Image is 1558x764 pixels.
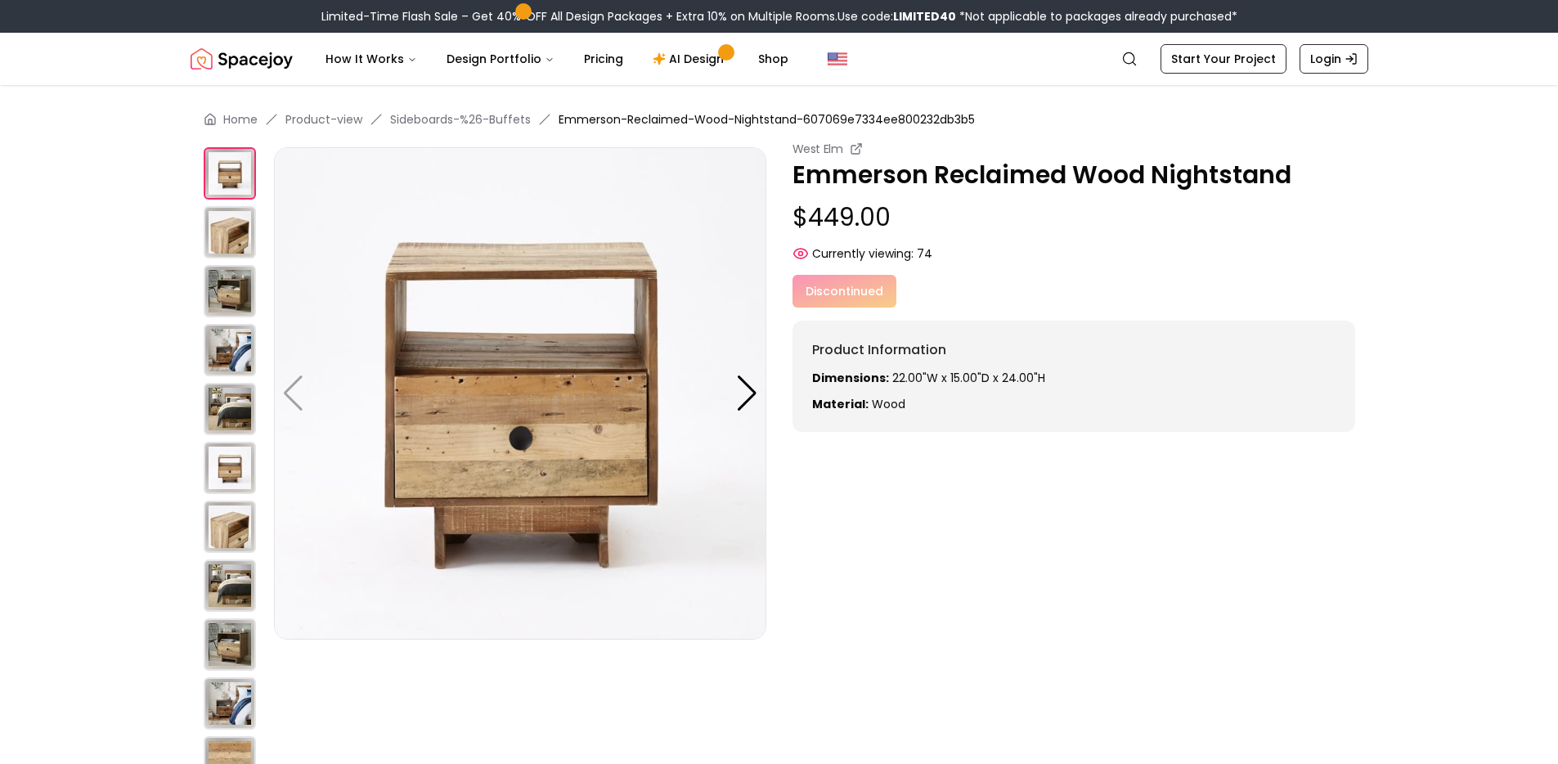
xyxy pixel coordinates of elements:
[745,43,801,75] a: Shop
[390,111,531,128] a: Sideboards-%26-Buffets
[204,677,256,730] img: https://storage.googleapis.com/spacejoy-main/assets/607069e7334ee800232db3b5/product_4_6jhof869b95
[223,111,258,128] a: Home
[204,324,256,376] img: https://storage.googleapis.com/spacejoy-main/assets/607069e7334ee800232db3b5/product_3_g4a4l1i9mb8g
[812,370,1336,386] p: 22.00"W x 15.00"D x 24.00"H
[893,8,956,25] b: LIMITED40
[792,141,843,157] small: West Elm
[812,396,869,412] strong: Material:
[956,8,1237,25] span: *Not applicable to packages already purchased*
[433,43,568,75] button: Design Portfolio
[204,442,256,494] img: https://storage.googleapis.com/spacejoy-main/assets/607069e7334ee800232db3b5/product_0_70o4mh1dgm47
[204,501,256,553] img: https://storage.googleapis.com/spacejoy-main/assets/607069e7334ee800232db3b5/product_1_cnd8ahefidik
[312,43,801,75] nav: Main
[837,8,956,25] span: Use code:
[204,111,1355,128] nav: breadcrumb
[792,203,1355,232] p: $449.00
[191,33,1368,85] nav: Global
[812,245,914,262] span: Currently viewing:
[321,8,1237,25] div: Limited-Time Flash Sale – Get 40% OFF All Design Packages + Extra 10% on Multiple Rooms.
[274,147,766,640] img: https://storage.googleapis.com/spacejoy-main/assets/607069e7334ee800232db3b5/product_0_b76hbbiep084
[812,370,889,386] strong: Dimensions:
[792,160,1355,190] p: Emmerson Reclaimed Wood Nightstand
[191,43,293,75] a: Spacejoy
[872,396,905,412] span: Wood
[191,43,293,75] img: Spacejoy Logo
[917,245,932,262] span: 74
[204,560,256,612] img: https://storage.googleapis.com/spacejoy-main/assets/607069e7334ee800232db3b5/product_2_05ji3inja63a
[204,206,256,258] img: https://storage.googleapis.com/spacejoy-main/assets/607069e7334ee800232db3b5/product_1_0m0if60ecpn4
[1161,44,1286,74] a: Start Your Project
[812,340,1336,360] h6: Product Information
[204,265,256,317] img: https://storage.googleapis.com/spacejoy-main/assets/607069e7334ee800232db3b5/product_2_eafe5nhlb516
[285,111,362,128] a: Product-view
[571,43,636,75] a: Pricing
[204,618,256,671] img: https://storage.googleapis.com/spacejoy-main/assets/607069e7334ee800232db3b5/product_3_ap7gk0ojml65
[1300,44,1368,74] a: Login
[204,147,256,200] img: https://storage.googleapis.com/spacejoy-main/assets/607069e7334ee800232db3b5/product_0_b76hbbiep084
[640,43,742,75] a: AI Design
[559,111,975,128] span: Emmerson-Reclaimed-Wood-Nightstand-607069e7334ee800232db3b5
[312,43,430,75] button: How It Works
[204,383,256,435] img: https://storage.googleapis.com/spacejoy-main/assets/607069e7334ee800232db3b5/product_4_icba8cnaajak
[828,49,847,69] img: United States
